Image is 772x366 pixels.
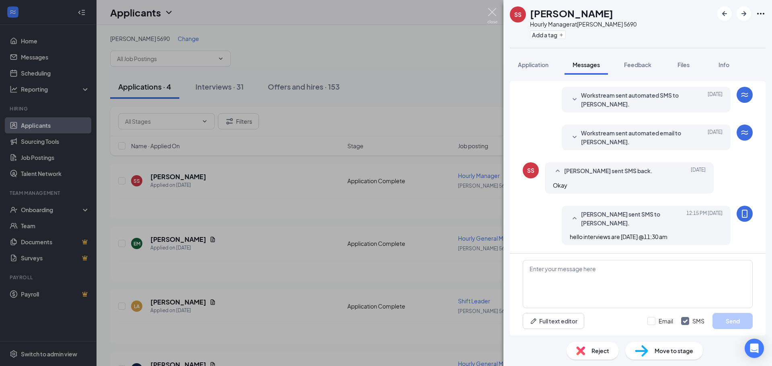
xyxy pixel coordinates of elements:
svg: SmallChevronDown [570,133,579,142]
span: [DATE] 12:15 PM [686,210,723,227]
span: Reject [591,346,609,355]
span: Info [719,61,729,68]
span: Application [518,61,548,68]
span: Files [678,61,690,68]
button: Full text editorPen [523,313,584,329]
svg: SmallChevronDown [570,95,579,104]
div: Hourly Manager at [PERSON_NAME] 5690 [530,20,636,28]
div: Open Intercom Messenger [745,339,764,358]
span: [PERSON_NAME] sent SMS to [PERSON_NAME]. [581,210,686,227]
span: [PERSON_NAME] sent SMS back. [564,166,653,176]
span: Okay [553,182,567,189]
span: Move to stage [655,346,693,355]
span: Messages [573,61,600,68]
span: [DATE] [708,91,723,108]
div: SS [514,10,522,18]
svg: SmallChevronUp [570,214,579,223]
svg: WorkstreamLogo [740,90,749,100]
button: PlusAdd a tag [530,31,566,39]
svg: ArrowLeftNew [720,9,729,18]
h1: [PERSON_NAME] [530,6,613,20]
svg: Pen [530,317,538,325]
svg: MobileSms [740,209,749,219]
div: SS [527,166,534,174]
svg: WorkstreamLogo [740,128,749,137]
span: Feedback [624,61,651,68]
span: [DATE] [691,166,706,176]
svg: ArrowRight [739,9,749,18]
span: [DATE] [708,129,723,146]
button: ArrowLeftNew [717,6,732,21]
svg: Plus [559,33,564,37]
svg: Ellipses [756,9,766,18]
span: hello interviews are [DATE] @11;30 am [570,233,667,240]
button: ArrowRight [737,6,751,21]
span: Workstream sent automated SMS to [PERSON_NAME]. [581,91,686,108]
button: Send [712,313,753,329]
svg: SmallChevronUp [553,166,563,176]
span: Workstream sent automated email to [PERSON_NAME]. [581,129,686,146]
